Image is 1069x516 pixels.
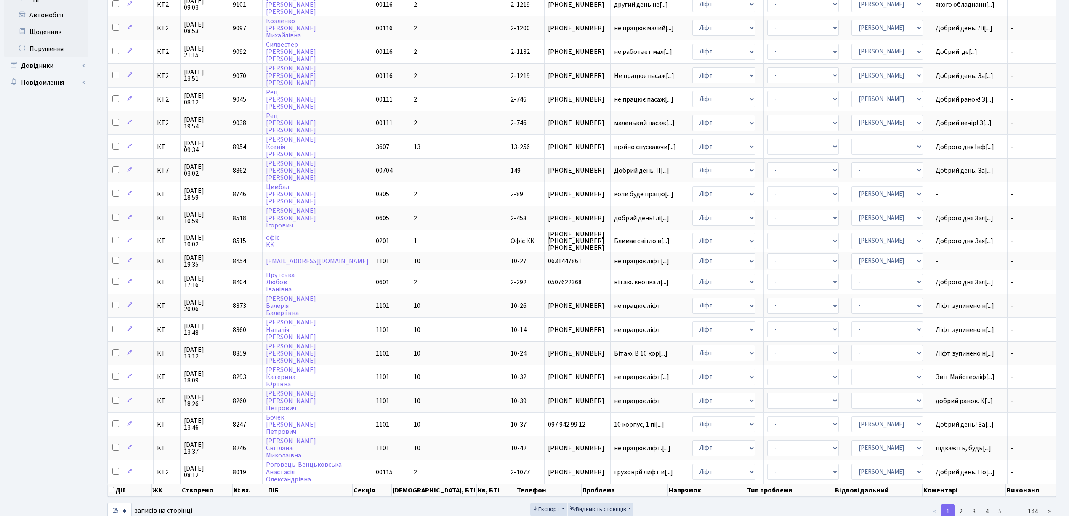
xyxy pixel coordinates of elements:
[376,372,389,382] span: 1101
[1011,349,1013,358] span: -
[936,278,993,287] span: Доброго дня Зая[...]
[266,206,316,230] a: [PERSON_NAME][PERSON_NAME]Ігорович
[414,301,420,310] span: 10
[548,167,606,174] span: [PHONE_NUMBER]
[4,40,88,57] a: Порушення
[233,142,246,152] span: 8954
[266,111,316,135] a: Рец[PERSON_NAME][PERSON_NAME]
[266,389,316,413] a: [PERSON_NAME][PERSON_NAME]Петрович
[414,325,420,334] span: 10
[1011,236,1013,246] span: -
[157,72,177,79] span: КТ2
[548,279,606,286] span: 0507622368
[548,258,606,265] span: 0631447861
[266,365,316,389] a: [PERSON_NAME]КатеринаЮріївна
[184,21,226,35] span: [DATE] 08:53
[548,72,606,79] span: [PHONE_NUMBER]
[511,142,530,152] span: 13-256
[376,278,389,287] span: 0601
[233,95,246,104] span: 9045
[157,279,177,286] span: КТ
[1011,468,1013,477] span: -
[936,372,995,382] span: Звіт Майстерліф[...]
[4,57,88,74] a: Довідники
[376,349,389,358] span: 1101
[184,417,226,431] span: [DATE] 13:46
[511,166,521,175] span: 149
[614,278,669,287] span: вітаю. кнопка л[...]
[548,25,606,32] span: [PHONE_NUMBER]
[376,190,389,199] span: 0305
[1011,118,1013,128] span: -
[157,238,177,244] span: КТ
[157,469,177,476] span: КТ2
[511,236,534,246] span: Офіс КК
[266,342,316,365] a: [PERSON_NAME][PERSON_NAME][PERSON_NAME]
[184,323,226,336] span: [DATE] 13:48
[266,257,369,266] a: [EMAIL_ADDRESS][DOMAIN_NAME]
[414,468,417,477] span: 2
[414,118,417,128] span: 2
[266,88,316,111] a: Рец[PERSON_NAME][PERSON_NAME]
[266,294,316,318] a: [PERSON_NAME]ВалеріяВалеріївна
[548,398,606,404] span: [PHONE_NUMBER]
[414,396,420,406] span: 10
[233,47,246,56] span: 9092
[1011,444,1013,453] span: -
[233,372,246,382] span: 8293
[570,505,626,513] span: Видимість стовпців
[936,444,991,453] span: підкажіть, будь[...]
[414,444,420,453] span: 10
[266,460,342,484] a: Роговець-ВенцьковськаАнастасіяОлександрівна
[1011,301,1013,310] span: -
[548,191,606,198] span: [PHONE_NUMBER]
[511,468,530,477] span: 2-1077
[614,468,673,477] span: грузоврй лифт и[...]
[376,257,389,266] span: 1101
[511,214,527,223] span: 2-453
[532,505,560,513] span: Експорт
[157,1,177,8] span: КТ2
[1011,214,1013,223] span: -
[157,120,177,126] span: КТ2
[233,214,246,223] span: 8518
[233,257,246,266] span: 8454
[548,96,606,103] span: [PHONE_NUMBER]
[936,301,994,310] span: Ліфт зупинено н[...]
[266,182,316,206] a: Цимбал[PERSON_NAME][PERSON_NAME]
[157,445,177,452] span: КТ
[184,275,226,289] span: [DATE] 17:16
[614,118,675,128] span: маленький пасаж[...]
[936,349,994,358] span: Ліфт зупинено н[...]
[548,120,606,126] span: [PHONE_NUMBER]
[746,484,834,497] th: Тип проблеми
[233,444,246,453] span: 8246
[157,96,177,103] span: КТ2
[157,25,177,32] span: КТ2
[511,372,527,382] span: 10-32
[614,372,669,382] span: не працює ліфт[...]
[414,190,417,199] span: 2
[184,441,226,455] span: [DATE] 13:37
[936,95,994,104] span: Добрий ранок! З[...]
[233,190,246,199] span: 8746
[184,163,226,177] span: [DATE] 03:02
[936,71,993,80] span: Добрий день. За[...]
[266,270,295,294] a: ПрутськаЛюбовІванівна
[414,349,420,358] span: 10
[936,47,977,56] span: Добрий де[...]
[157,258,177,265] span: КТ
[376,118,393,128] span: 00111
[184,299,226,313] span: [DATE] 20:06
[511,444,527,453] span: 10-42
[108,484,152,497] th: Дії
[184,187,226,201] span: [DATE] 18:59
[376,444,389,453] span: 1101
[548,231,606,251] span: [PHONE_NUMBER] [PHONE_NUMBER] [PHONE_NUMBER]
[1011,95,1013,104] span: -
[614,95,673,104] span: не працює пасаж[...]
[414,24,417,33] span: 2
[936,191,1004,198] span: -
[157,350,177,357] span: КТ
[548,302,606,309] span: [PHONE_NUMBER]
